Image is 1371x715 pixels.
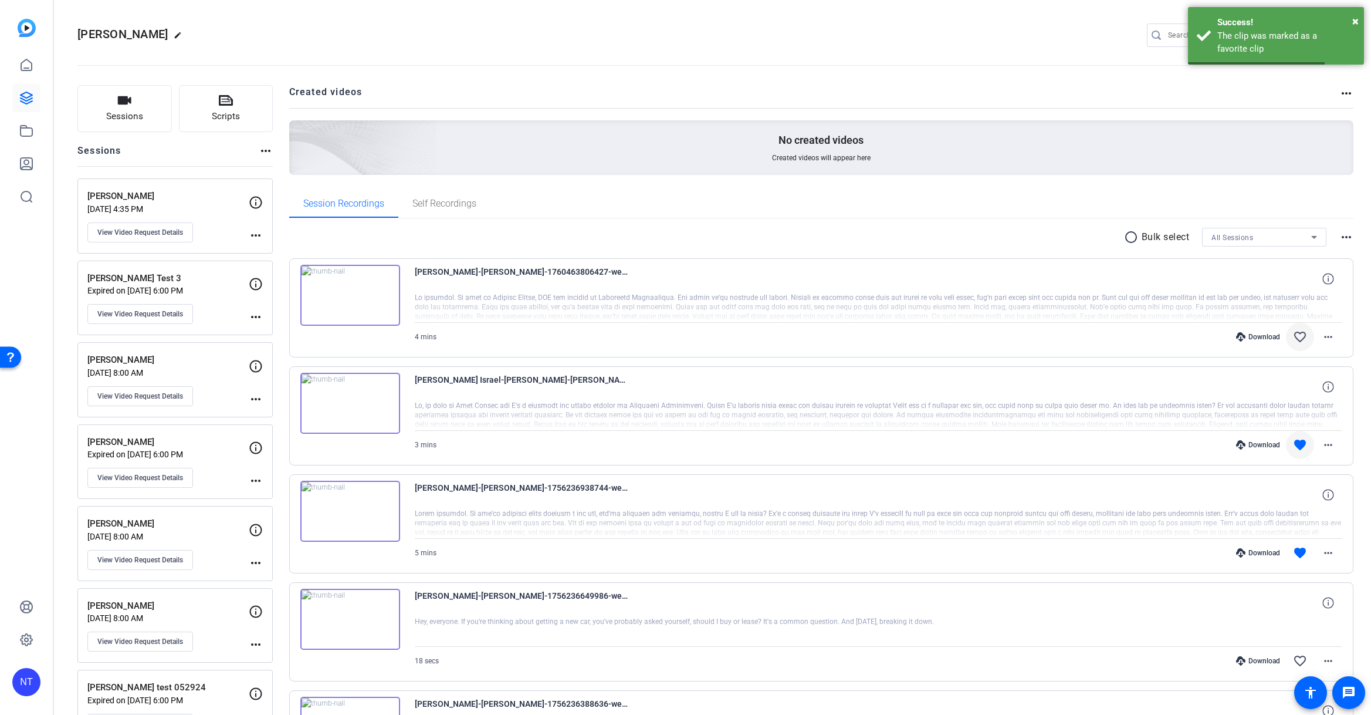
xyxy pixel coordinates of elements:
img: thumb-nail [300,265,400,326]
mat-icon: more_horiz [249,556,263,570]
span: [PERSON_NAME]-[PERSON_NAME]-1760463806427-webcam [415,265,632,293]
mat-icon: favorite_border [1293,654,1307,668]
p: [PERSON_NAME] Test 3 [87,272,249,285]
span: [PERSON_NAME] [77,27,168,41]
span: View Video Request Details [97,309,183,319]
p: [PERSON_NAME] [87,517,249,531]
span: 3 mins [415,441,436,449]
p: Expired on [DATE] 6:00 PM [87,696,249,705]
button: View Video Request Details [87,386,193,406]
span: Created videos will appear here [772,153,871,163]
mat-icon: message [1342,686,1356,700]
button: View Video Request Details [87,632,193,652]
div: Download [1230,656,1286,666]
p: [PERSON_NAME] [87,190,249,203]
div: NT [12,668,40,696]
span: [PERSON_NAME]-[PERSON_NAME]-1756236938744-webcam [415,481,632,509]
p: [DATE] 8:00 AM [87,532,249,541]
span: Self Recordings [412,199,476,208]
p: [PERSON_NAME] test 052924 [87,681,249,694]
mat-icon: more_horiz [249,474,263,488]
span: [PERSON_NAME] Israel-[PERSON_NAME]-[PERSON_NAME] Israel-1757535114966-webcam [415,373,632,401]
div: Success! [1217,16,1355,29]
p: [DATE] 4:35 PM [87,204,249,214]
p: [PERSON_NAME] [87,599,249,613]
mat-icon: favorite [1293,438,1307,452]
mat-icon: more_horiz [1339,86,1353,100]
mat-icon: more_horiz [1321,330,1335,344]
img: thumb-nail [300,589,400,650]
span: View Video Request Details [97,555,183,565]
span: View Video Request Details [97,228,183,237]
button: Sessions [77,85,172,132]
mat-icon: favorite_border [1293,330,1307,344]
p: [PERSON_NAME] [87,353,249,367]
span: 18 secs [415,657,439,665]
span: Sessions [106,110,143,123]
mat-icon: favorite [1293,546,1307,560]
button: View Video Request Details [87,550,193,570]
div: Download [1230,440,1286,450]
p: No created videos [778,133,864,147]
img: thumb-nail [300,373,400,434]
span: Session Recordings [303,199,384,208]
div: The clip was marked as a favorite clip [1217,29,1355,56]
mat-icon: accessibility [1304,686,1318,700]
mat-icon: more_horiz [1321,438,1335,452]
mat-icon: more_horiz [249,310,263,324]
button: Scripts [179,85,273,132]
mat-icon: edit [174,31,188,45]
span: [PERSON_NAME]-[PERSON_NAME]-1756236649986-webcam [415,589,632,617]
button: View Video Request Details [87,222,193,242]
img: blue-gradient.svg [18,19,36,37]
div: Download [1230,332,1286,342]
mat-icon: more_horiz [1339,230,1353,244]
mat-icon: more_horiz [1321,546,1335,560]
span: View Video Request Details [97,637,183,646]
span: All Sessions [1211,234,1253,242]
p: Bulk select [1142,230,1190,244]
h2: Sessions [77,144,121,166]
mat-icon: more_horiz [249,228,263,242]
p: Expired on [DATE] 6:00 PM [87,286,249,295]
h2: Created videos [289,85,1340,108]
span: Scripts [212,110,240,123]
input: Search [1168,28,1274,42]
span: × [1352,14,1359,28]
mat-icon: more_horiz [249,392,263,406]
p: Expired on [DATE] 6:00 PM [87,450,249,459]
button: View Video Request Details [87,304,193,324]
span: View Video Request Details [97,473,183,483]
p: [DATE] 8:00 AM [87,368,249,377]
div: Download [1230,548,1286,558]
mat-icon: more_horiz [249,638,263,652]
mat-icon: more_horiz [1321,654,1335,668]
mat-icon: more_horiz [259,144,273,158]
img: thumb-nail [300,481,400,542]
p: [PERSON_NAME] [87,436,249,449]
span: View Video Request Details [97,392,183,401]
img: Creted videos background [158,4,438,259]
mat-icon: radio_button_unchecked [1124,230,1142,244]
span: 5 mins [415,549,436,557]
button: Close [1352,12,1359,30]
span: 4 mins [415,333,436,341]
p: [DATE] 8:00 AM [87,613,249,623]
button: View Video Request Details [87,468,193,488]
